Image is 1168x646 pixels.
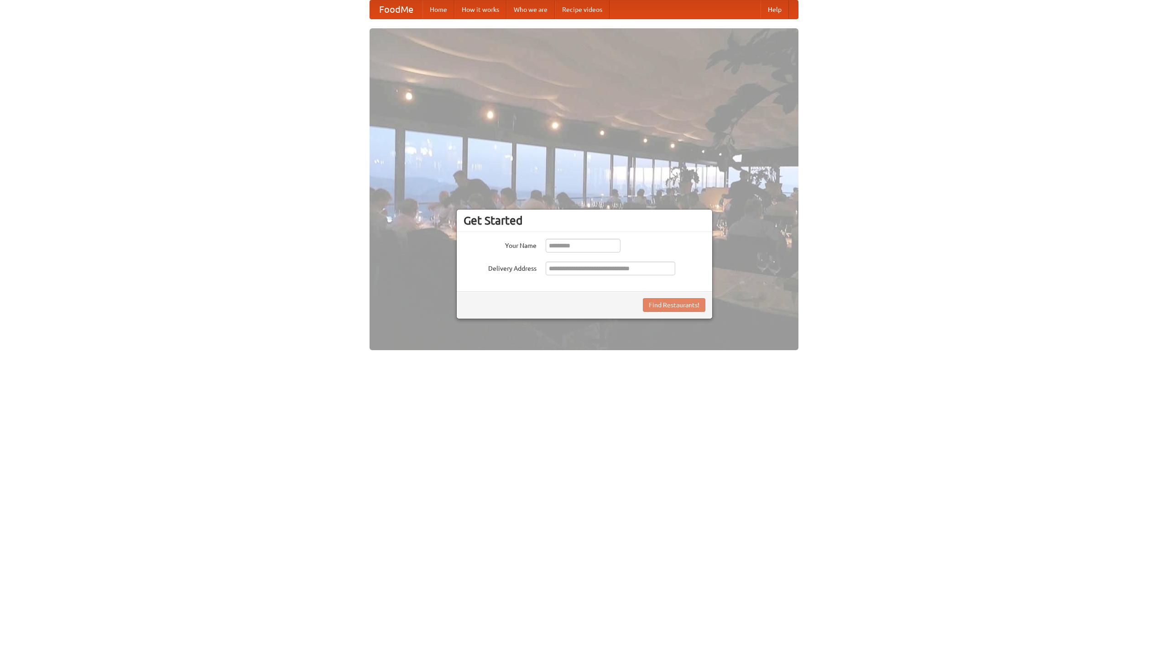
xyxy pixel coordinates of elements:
a: Who we are [506,0,555,19]
a: FoodMe [370,0,422,19]
button: Find Restaurants! [643,298,705,312]
a: Help [761,0,789,19]
a: Home [422,0,454,19]
h3: Get Started [464,214,705,227]
label: Your Name [464,239,537,250]
a: Recipe videos [555,0,610,19]
label: Delivery Address [464,262,537,273]
a: How it works [454,0,506,19]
